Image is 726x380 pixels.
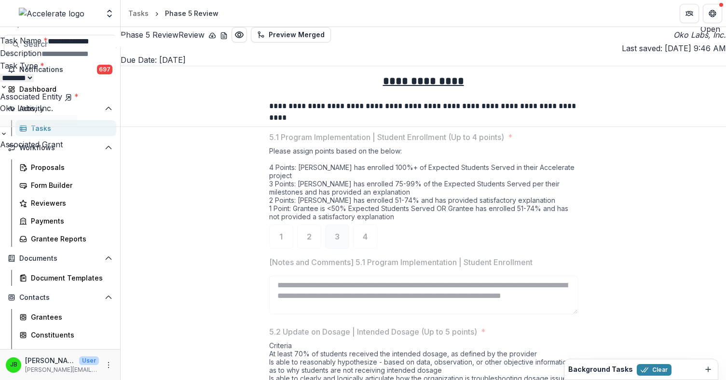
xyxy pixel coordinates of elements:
nav: breadcrumb [124,6,222,20]
button: Get Help [703,4,722,23]
div: Tasks [128,8,149,18]
button: Clear [637,364,671,376]
button: Open entity switcher [103,4,116,23]
div: Phase 5 Review [165,8,219,18]
h2: Background Tasks [568,366,633,374]
button: Partners [680,4,699,23]
button: Dismiss [702,364,714,375]
img: Accelerate logo [19,8,84,19]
